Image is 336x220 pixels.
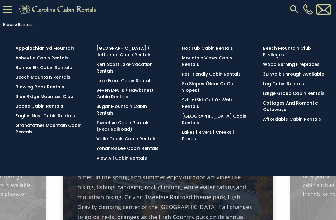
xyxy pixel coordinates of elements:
a: Large Group Cabin Rentals [263,90,324,96]
a: Asheville Cabin Rentals [16,55,68,61]
a: Eagles Nest Cabin Rentals [16,113,75,119]
a: View All Cabin Rentals [96,155,147,161]
a: Beech Mountain Rentals [16,74,70,80]
a: 3D Walk Through Available [263,71,324,77]
img: search-regular.svg [289,4,300,15]
a: Cottages and Romantic Getaways [263,100,318,113]
a: Ski-in/Ski-Out or Walk Rentals [182,97,233,110]
a: [GEOGRAPHIC_DATA] / Jefferson Cabin Rentals [96,45,152,58]
a: Pet Friendly Cabin Rentals [182,71,241,77]
a: Banner Elk Cabin Rentals [16,64,72,71]
a: Valle Crucis Cabin Rentals [96,136,156,142]
a: Hot Tub Cabin Rentals [182,45,233,51]
a: [PHONE_NUMBER] [301,4,315,15]
a: Affordable Cabin Rentals [263,116,321,122]
a: Sugar Mountain Cabin Rentals [96,103,147,116]
a: Kerr Scott Lake Vacation Rentals [96,61,153,74]
a: Boone Cabin Rentals [16,103,63,109]
a: Log Cabin Rentals [263,81,304,87]
a: Blue Ridge Mountain Club [16,93,73,100]
a: Beech Mountain Club Privileges [263,45,311,58]
h3: [GEOGRAPHIC_DATA] BY LOCATION [11,36,163,44]
h3: BROWSE BY AMENITIES [177,36,330,44]
a: [GEOGRAPHIC_DATA] Cabin Rentals [182,113,246,126]
a: Yonahlossee Cabin Rentals [96,145,159,152]
a: Lakes | Rivers | Creeks | Ponds [182,129,234,142]
a: Appalachian Ski Mountain [16,45,74,51]
a: Lake Front Cabin Rentals [96,77,153,84]
a: Grandfather Mountain Cabin Rentals [16,122,82,135]
a: Wood Burning Fireplaces [263,61,320,68]
a: Blowing Rock Rentals [16,84,64,90]
a: Mountain Views Cabin Rentals [182,55,232,68]
img: Khaki-logo.png [16,3,101,16]
a: Seven Devils / Hawksnest Cabin Rentals [96,87,154,100]
a: Tweetsie Cabin Rentals (Near Railroad) [96,119,150,132]
a: Ski Slopes (Near or On Slopes) [182,81,233,93]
